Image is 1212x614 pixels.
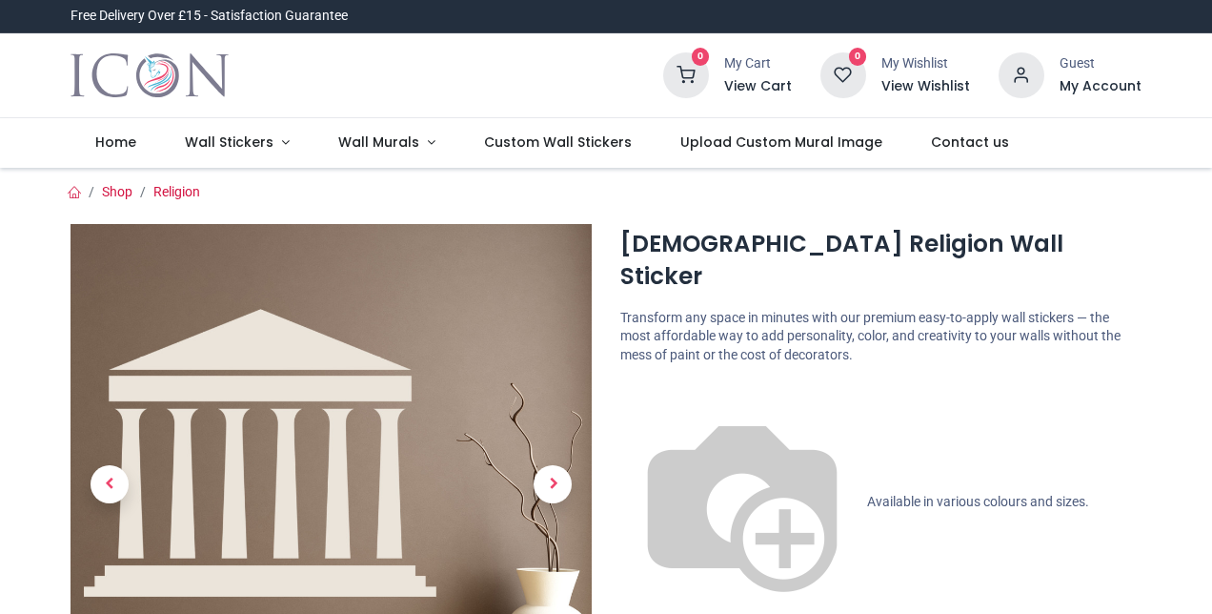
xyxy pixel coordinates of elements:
[724,77,792,96] a: View Cart
[313,118,459,168] a: Wall Murals
[881,54,970,73] div: My Wishlist
[692,48,710,66] sup: 0
[71,7,348,26] div: Free Delivery Over £15 - Satisfaction Guarantee
[91,465,129,503] span: Previous
[153,184,200,199] a: Religion
[484,133,632,152] span: Custom Wall Stickers
[185,133,273,152] span: Wall Stickers
[71,49,228,102] img: Icon Wall Stickers
[849,48,867,66] sup: 0
[161,118,314,168] a: Wall Stickers
[724,54,792,73] div: My Cart
[534,465,572,503] span: Next
[741,7,1141,26] iframe: Customer reviews powered by Trustpilot
[71,49,228,102] a: Logo of Icon Wall Stickers
[1060,54,1141,73] div: Guest
[680,133,882,152] span: Upload Custom Mural Image
[1060,77,1141,96] a: My Account
[931,133,1009,152] span: Contact us
[820,67,866,82] a: 0
[620,309,1141,365] p: Transform any space in minutes with our premium easy-to-apply wall stickers — the most affordable...
[102,184,132,199] a: Shop
[663,67,709,82] a: 0
[95,133,136,152] span: Home
[867,493,1089,508] span: Available in various colours and sizes.
[881,77,970,96] a: View Wishlist
[338,133,419,152] span: Wall Murals
[620,228,1141,294] h1: [DEMOGRAPHIC_DATA] Religion Wall Sticker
